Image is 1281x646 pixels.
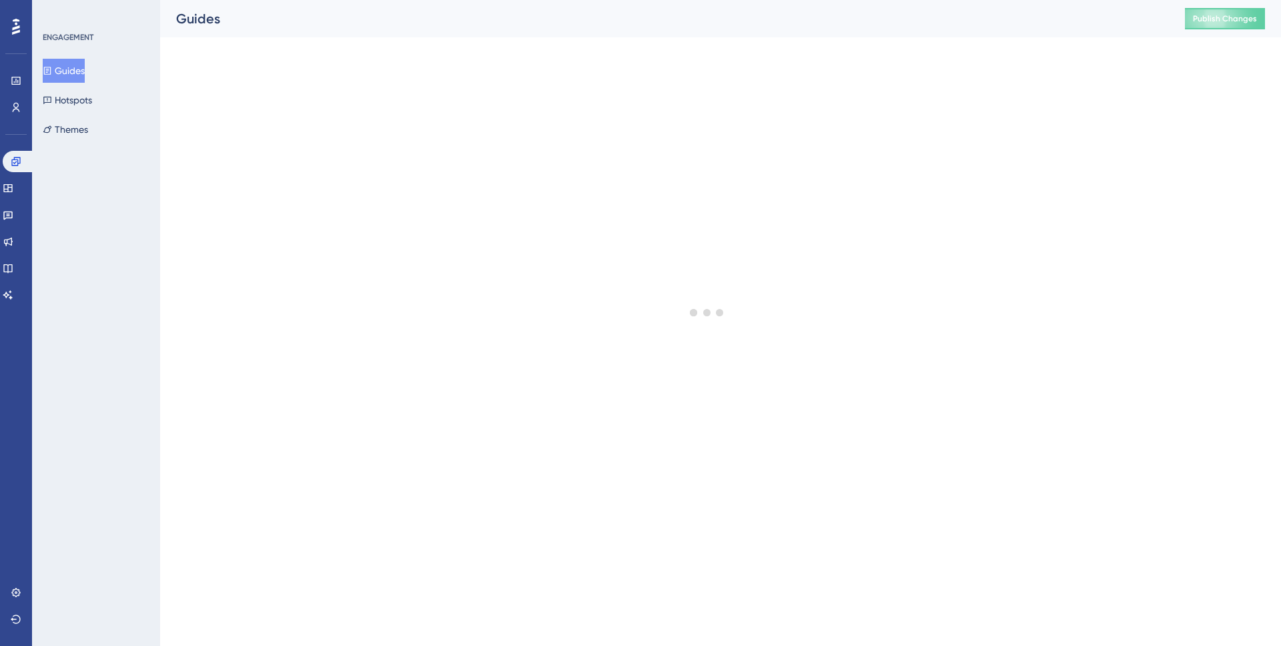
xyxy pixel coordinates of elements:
[1193,13,1257,24] span: Publish Changes
[43,32,93,43] div: ENGAGEMENT
[43,117,88,141] button: Themes
[176,9,1152,28] div: Guides
[43,59,85,83] button: Guides
[1185,8,1265,29] button: Publish Changes
[43,88,92,112] button: Hotspots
